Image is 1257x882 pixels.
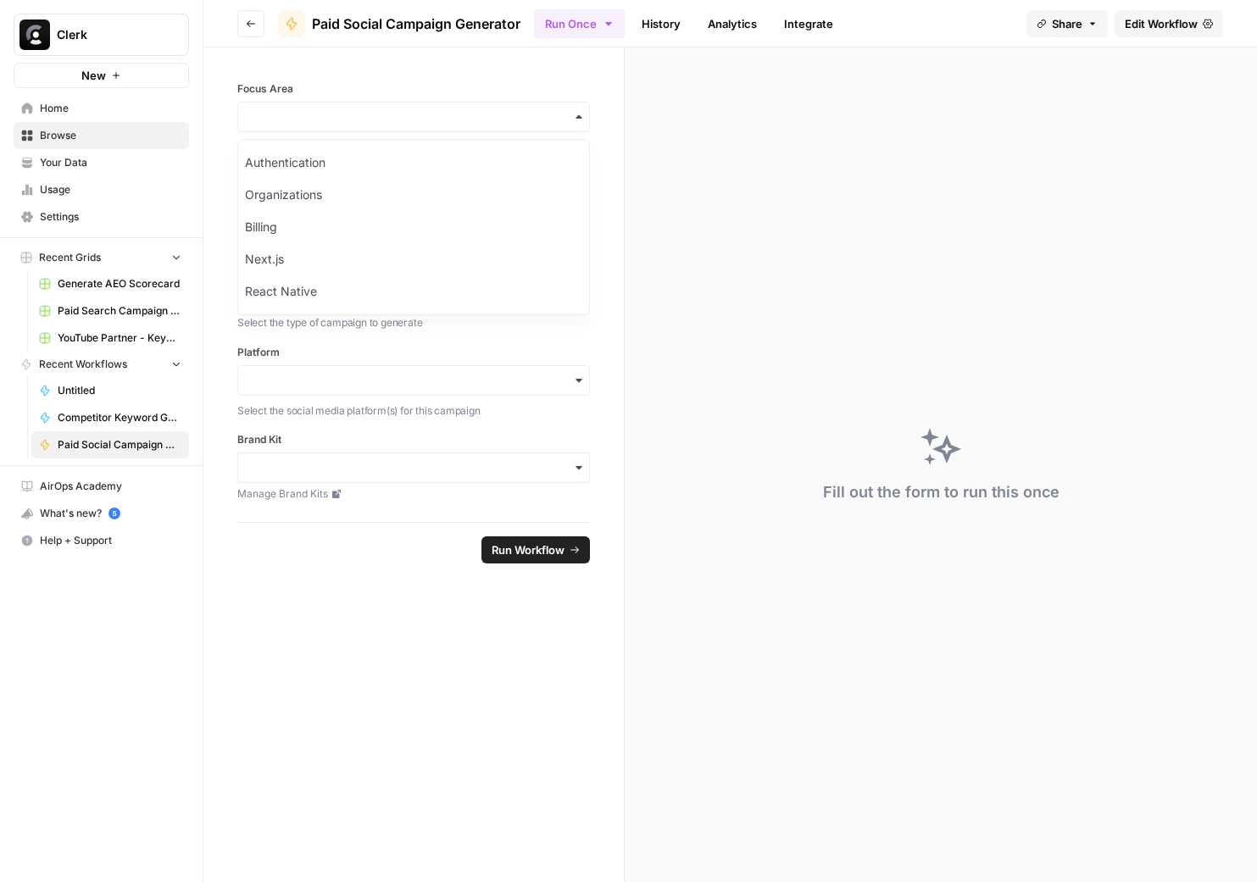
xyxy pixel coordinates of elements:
[58,383,181,398] span: Untitled
[31,297,189,325] a: Paid Search Campaign Planning Grid
[238,275,589,308] div: React Native
[14,352,189,377] button: Recent Workflows
[237,81,590,97] label: Focus Area
[58,410,181,425] span: Competitor Keyword Gap + Underperforming Keyword Analysis
[112,509,116,518] text: 5
[39,250,101,265] span: Recent Grids
[14,63,189,88] button: New
[39,357,127,372] span: Recent Workflows
[14,245,189,270] button: Recent Grids
[698,10,767,37] a: Analytics
[14,203,189,230] a: Settings
[238,147,589,179] div: Authentication
[237,486,590,502] a: Manage Brand Kits
[237,345,590,360] label: Platform
[237,139,590,156] p: Select the primary product or feature focus for this campaign
[1026,10,1108,37] button: Share
[31,431,189,458] a: Paid Social Campaign Generator
[237,314,590,331] p: Select the type of campaign to generate
[278,10,520,37] a: Paid Social Campaign Generator
[57,26,159,43] span: Clerk
[14,473,189,500] a: AirOps Academy
[14,501,188,526] div: What's new?
[58,276,181,291] span: Generate AEO Scorecard
[40,209,181,225] span: Settings
[81,67,106,84] span: New
[14,176,189,203] a: Usage
[312,14,520,34] span: Paid Social Campaign Generator
[1052,15,1082,32] span: Share
[14,527,189,554] button: Help + Support
[238,211,589,243] div: Billing
[31,270,189,297] a: Generate AEO Scorecard
[31,325,189,352] a: YouTube Partner - Keyword Search Grid (1)
[58,437,181,452] span: Paid Social Campaign Generator
[238,243,589,275] div: Next.js
[14,500,189,527] button: What's new? 5
[237,402,590,419] p: Select the social media platform(s) for this campaign
[14,95,189,122] a: Home
[14,122,189,149] a: Browse
[31,404,189,431] a: Competitor Keyword Gap + Underperforming Keyword Analysis
[40,182,181,197] span: Usage
[31,377,189,404] a: Untitled
[40,533,181,548] span: Help + Support
[40,479,181,494] span: AirOps Academy
[14,14,189,56] button: Workspace: Clerk
[534,9,625,38] button: Run Once
[238,179,589,211] div: Organizations
[1125,15,1198,32] span: Edit Workflow
[1115,10,1223,37] a: Edit Workflow
[58,330,181,346] span: YouTube Partner - Keyword Search Grid (1)
[19,19,50,50] img: Clerk Logo
[14,149,189,176] a: Your Data
[774,10,843,37] a: Integrate
[481,536,590,563] button: Run Workflow
[631,10,691,37] a: History
[823,480,1060,504] div: Fill out the form to run this once
[40,155,181,170] span: Your Data
[237,432,590,447] label: Brand Kit
[492,541,565,558] span: Run Workflow
[40,101,181,116] span: Home
[108,508,120,519] a: 5
[40,128,181,143] span: Browse
[58,303,181,319] span: Paid Search Campaign Planning Grid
